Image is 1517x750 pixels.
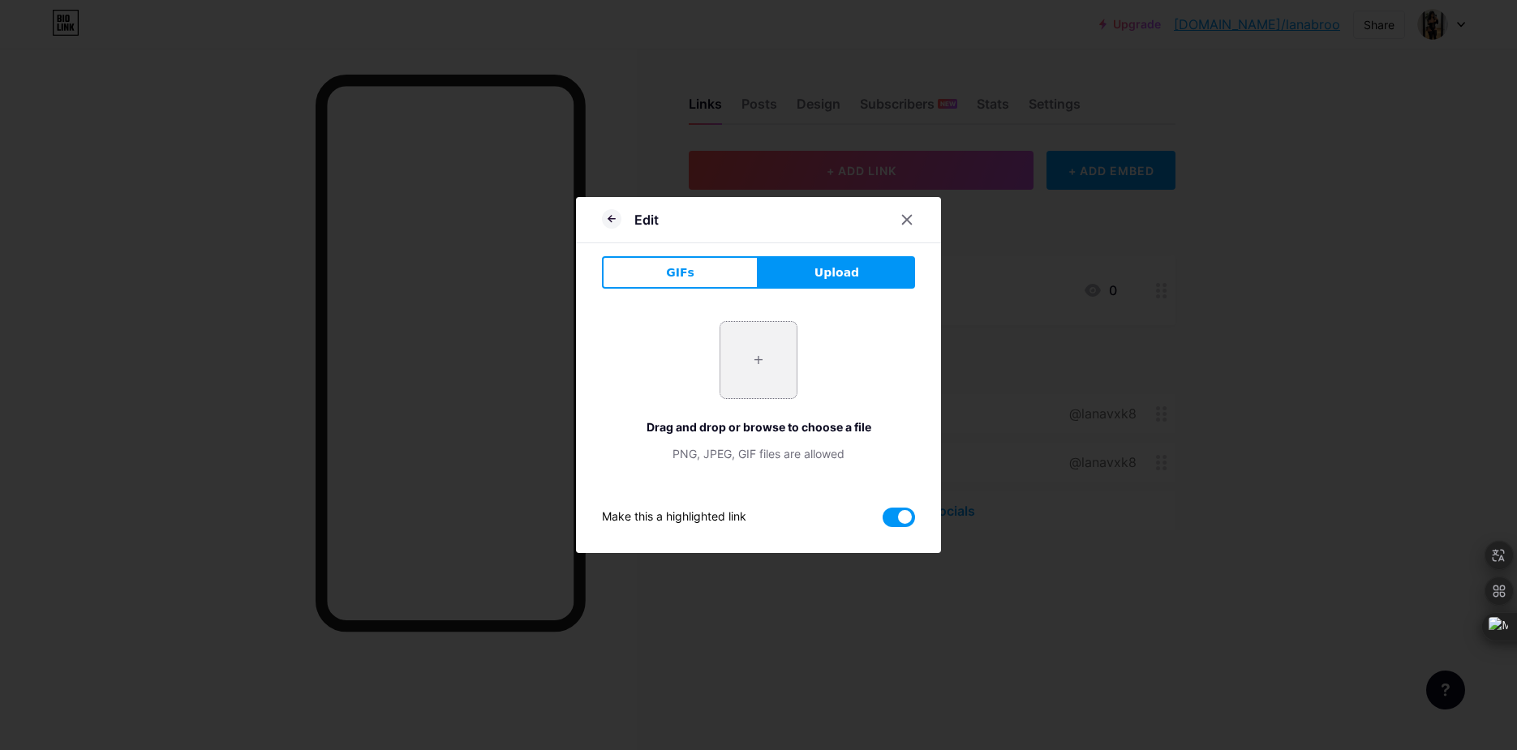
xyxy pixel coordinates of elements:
[602,256,758,289] button: GIFs
[602,445,915,462] div: PNG, JPEG, GIF files are allowed
[814,264,859,281] span: Upload
[602,418,915,435] div: Drag and drop or browse to choose a file
[634,210,659,229] div: Edit
[602,508,746,527] div: Make this a highlighted link
[666,264,694,281] span: GIFs
[758,256,915,289] button: Upload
